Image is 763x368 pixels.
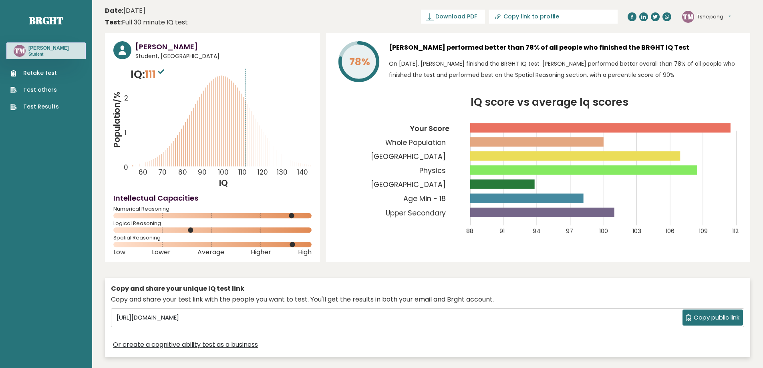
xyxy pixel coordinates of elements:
tspan: Upper Secondary [386,208,446,218]
tspan: 94 [533,227,540,235]
tspan: Age Min - 18 [403,194,446,204]
a: Brght [29,14,63,27]
tspan: [GEOGRAPHIC_DATA] [371,180,446,190]
tspan: 100 [218,167,229,177]
tspan: 0 [124,163,128,172]
div: Copy and share your test link with the people you want to test. You'll get the results in both yo... [111,295,744,304]
tspan: Your Score [410,124,449,133]
tspan: 80 [178,167,187,177]
tspan: 140 [297,167,308,177]
time: [DATE] [105,6,145,16]
span: Student, [GEOGRAPHIC_DATA] [135,52,312,60]
span: Logical Reasoning [113,222,312,225]
tspan: 109 [699,227,708,235]
tspan: 97 [566,227,573,235]
tspan: 1 [125,128,127,137]
a: Test Results [10,103,59,111]
tspan: Whole Population [385,138,446,147]
span: Numerical Reasoning [113,207,312,211]
button: Tshepang [697,13,731,21]
span: Copy public link [694,313,739,322]
tspan: [GEOGRAPHIC_DATA] [371,152,446,161]
a: Download PDF [421,10,485,24]
tspan: IQ score vs average Iq scores [471,95,628,109]
tspan: 88 [466,227,473,235]
button: Copy public link [682,310,743,326]
tspan: 60 [139,167,147,177]
p: Student [28,52,69,57]
tspan: 78% [349,55,370,69]
a: Or create a cognitive ability test as a business [113,340,258,350]
span: Lower [152,251,171,254]
span: Low [113,251,125,254]
h3: [PERSON_NAME] performed better than 78% of all people who finished the BRGHT IQ Test [389,41,742,54]
h3: [PERSON_NAME] [135,41,312,52]
tspan: 106 [666,227,675,235]
span: Download PDF [435,12,477,21]
span: Spatial Reasoning [113,236,312,239]
tspan: 112 [733,227,739,235]
p: IQ: [131,66,166,82]
tspan: Physics [419,166,446,175]
p: On [DATE], [PERSON_NAME] finished the BRGHT IQ test. [PERSON_NAME] performed better overall than ... [389,58,742,80]
span: Higher [251,251,271,254]
tspan: 110 [238,167,247,177]
b: Date: [105,6,123,15]
div: Copy and share your unique IQ test link [111,284,744,294]
tspan: Population/% [111,92,123,148]
tspan: 130 [277,167,288,177]
tspan: 91 [499,227,505,235]
span: Average [197,251,224,254]
tspan: 90 [198,167,207,177]
a: Test others [10,86,59,94]
tspan: 70 [158,167,167,177]
text: TM [683,12,694,21]
tspan: IQ [219,177,228,189]
h4: Intellectual Capacities [113,193,312,203]
a: Retake test [10,69,59,77]
h3: [PERSON_NAME] [28,45,69,51]
span: 111 [145,67,166,82]
text: TM [14,46,25,55]
tspan: 2 [124,94,128,103]
span: High [298,251,312,254]
tspan: 120 [258,167,268,177]
b: Test: [105,18,122,27]
tspan: 103 [633,227,642,235]
tspan: 100 [600,227,608,235]
div: Full 30 minute IQ test [105,18,188,27]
